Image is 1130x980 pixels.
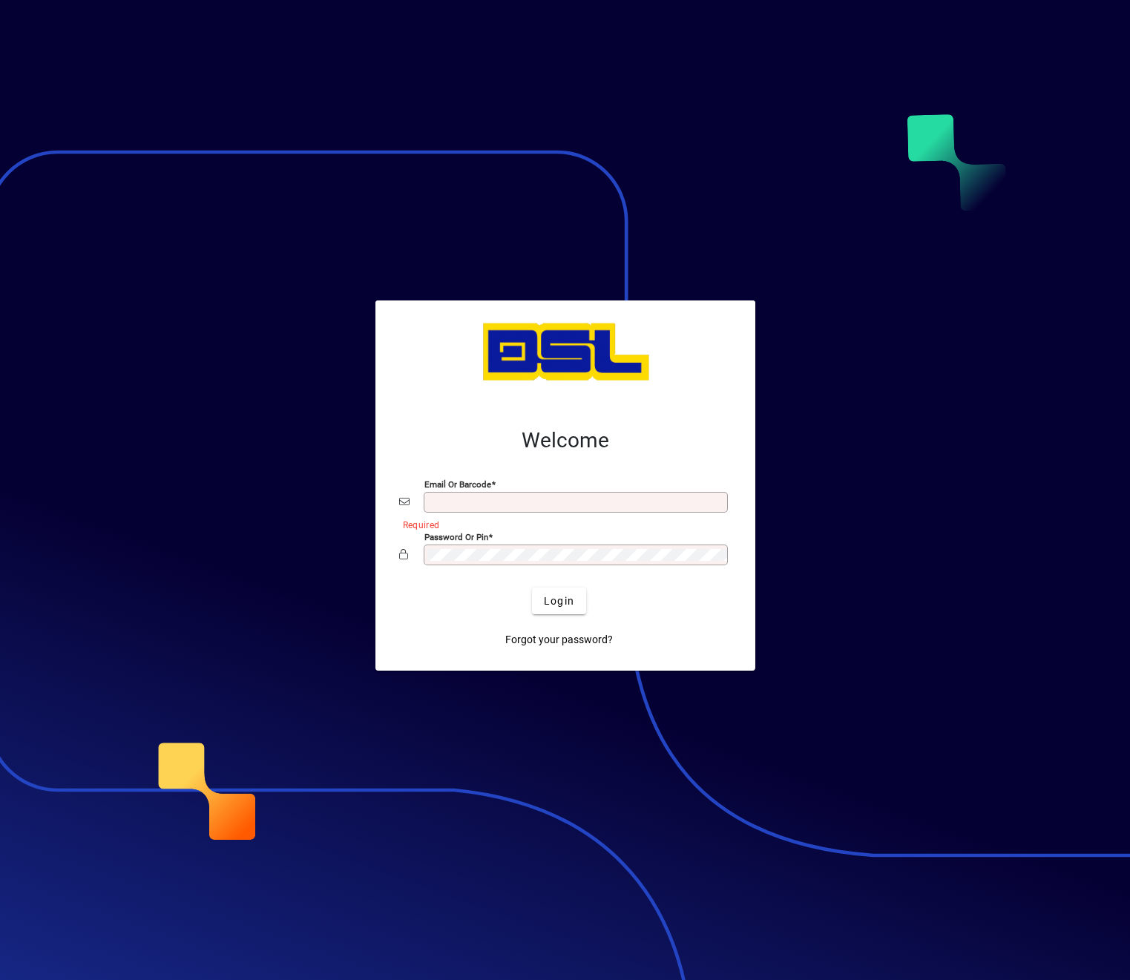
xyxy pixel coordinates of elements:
h2: Welcome [399,428,732,453]
mat-error: Required [403,516,720,532]
button: Login [532,588,586,614]
mat-label: Password or Pin [424,532,488,542]
mat-label: Email or Barcode [424,479,491,490]
a: Forgot your password? [499,626,619,653]
span: Forgot your password? [505,632,613,648]
span: Login [544,593,574,609]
